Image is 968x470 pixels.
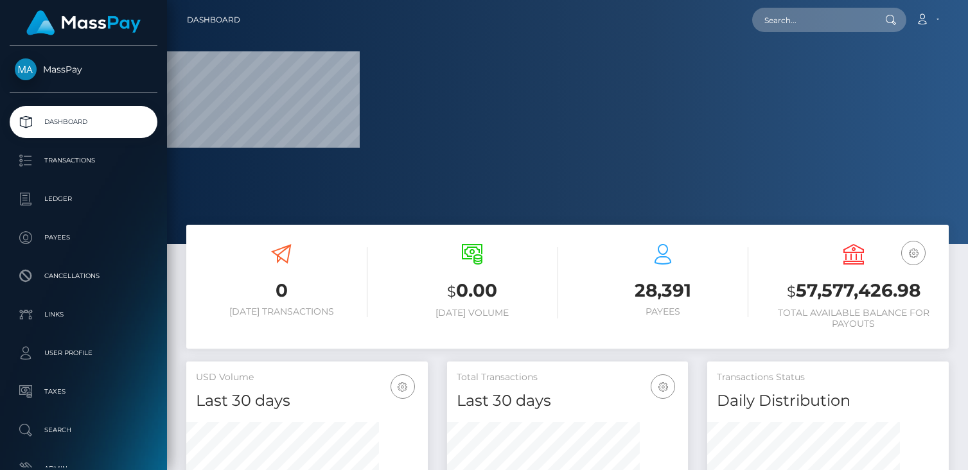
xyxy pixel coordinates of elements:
[15,305,152,324] p: Links
[577,306,749,317] h6: Payees
[15,382,152,401] p: Taxes
[15,344,152,363] p: User Profile
[10,337,157,369] a: User Profile
[15,228,152,247] p: Payees
[196,278,367,303] h3: 0
[457,371,679,384] h5: Total Transactions
[10,376,157,408] a: Taxes
[10,299,157,331] a: Links
[768,278,939,304] h3: 57,577,426.98
[196,371,418,384] h5: USD Volume
[26,10,141,35] img: MassPay Logo
[10,64,157,75] span: MassPay
[187,6,240,33] a: Dashboard
[10,183,157,215] a: Ledger
[15,266,152,286] p: Cancellations
[10,414,157,446] a: Search
[15,189,152,209] p: Ledger
[387,308,558,318] h6: [DATE] Volume
[387,278,558,304] h3: 0.00
[787,283,796,300] small: $
[10,144,157,177] a: Transactions
[15,421,152,440] p: Search
[196,390,418,412] h4: Last 30 days
[15,151,152,170] p: Transactions
[577,278,749,303] h3: 28,391
[717,390,939,412] h4: Daily Distribution
[10,106,157,138] a: Dashboard
[15,112,152,132] p: Dashboard
[457,390,679,412] h4: Last 30 days
[196,306,367,317] h6: [DATE] Transactions
[447,283,456,300] small: $
[10,222,157,254] a: Payees
[10,260,157,292] a: Cancellations
[15,58,37,80] img: MassPay
[717,371,939,384] h5: Transactions Status
[752,8,873,32] input: Search...
[768,308,939,329] h6: Total Available Balance for Payouts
